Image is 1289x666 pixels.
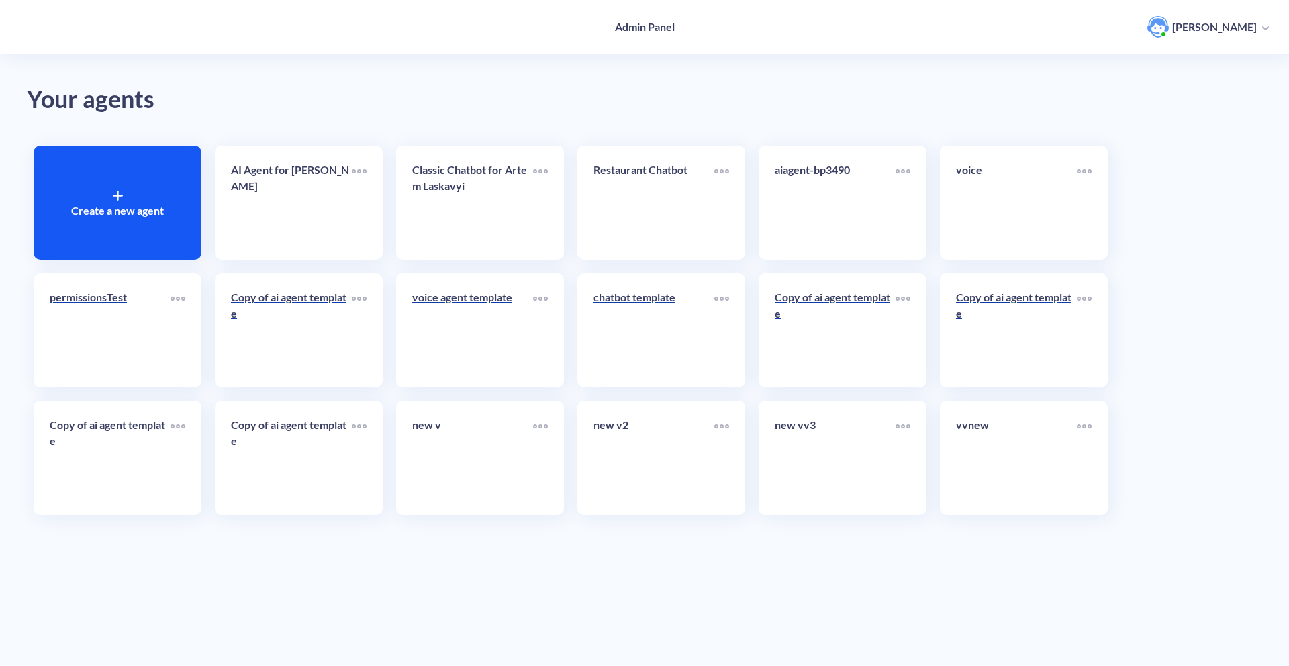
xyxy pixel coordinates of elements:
a: chatbot template [593,289,714,371]
p: AI Agent for [PERSON_NAME] [231,162,352,194]
p: new v2 [593,417,714,433]
p: voice [956,162,1077,178]
a: Copy of ai agent template [50,417,171,499]
a: Classic Chatbot for Artem Laskavyi [412,162,533,244]
p: Copy of ai agent template [231,289,352,322]
a: Copy of ai agent template [956,289,1077,371]
a: AI Agent for [PERSON_NAME] [231,162,352,244]
h4: Admin Panel [615,20,675,33]
a: new v [412,417,533,499]
p: vvnew [956,417,1077,433]
p: voice agent template [412,289,533,305]
button: user photo[PERSON_NAME] [1141,15,1276,39]
a: Copy of ai agent template [775,289,896,371]
a: voice agent template [412,289,533,371]
a: Copy of ai agent template [231,417,352,499]
a: vvnew [956,417,1077,499]
p: Copy of ai agent template [775,289,896,322]
p: Copy of ai agent template [231,417,352,449]
a: permissionsTest [50,289,171,371]
p: Classic Chatbot for Artem Laskavyi [412,162,533,194]
p: permissionsTest [50,289,171,305]
a: new vv3 [775,417,896,499]
a: voice [956,162,1077,244]
p: chatbot template [593,289,714,305]
a: Restaurant Chatbot [593,162,714,244]
img: user photo [1147,16,1169,38]
a: Copy of ai agent template [231,289,352,371]
p: Copy of ai agent template [956,289,1077,322]
p: aiagent-bp3490 [775,162,896,178]
div: Your agents [27,81,1262,119]
a: aiagent-bp3490 [775,162,896,244]
p: Copy of ai agent template [50,417,171,449]
p: [PERSON_NAME] [1172,19,1257,34]
p: Create a new agent [71,203,164,219]
p: new vv3 [775,417,896,433]
p: Restaurant Chatbot [593,162,714,178]
a: new v2 [593,417,714,499]
p: new v [412,417,533,433]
